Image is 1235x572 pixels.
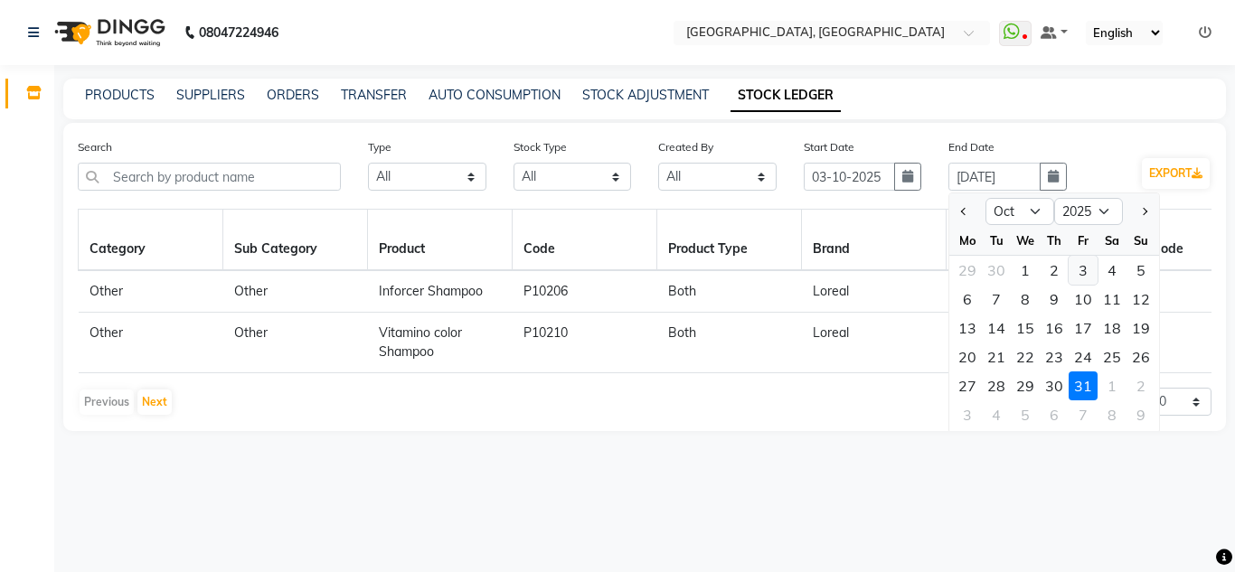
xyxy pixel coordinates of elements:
th: Category [79,210,223,271]
td: Other [79,313,223,373]
div: 7 [982,285,1011,314]
a: STOCK ADJUSTMENT [582,87,709,103]
div: 9 [1040,285,1069,314]
th: Sub Category [223,210,368,271]
div: 2 [1040,256,1069,285]
span: Inforcer Shampoo [379,283,483,299]
div: Saturday, October 4, 2025 [1098,256,1127,285]
b: 08047224946 [199,7,278,58]
div: Friday, October 24, 2025 [1069,342,1098,371]
div: 22 [1011,342,1040,371]
img: logo [46,7,170,58]
div: Friday, October 31, 2025 [1069,371,1098,400]
div: Wednesday, October 8, 2025 [1011,285,1040,314]
div: 8 [1011,285,1040,314]
div: Tuesday, October 28, 2025 [982,371,1011,400]
div: Monday, October 27, 2025 [953,371,982,400]
a: AUTO CONSUMPTION [429,87,561,103]
div: 23 [1040,342,1069,371]
div: Monday, October 13, 2025 [953,314,982,342]
div: 14 [982,314,1011,342]
div: 21 [982,342,1011,371]
select: Select year [1054,198,1123,225]
td: Other [223,270,368,313]
div: 3 [1069,256,1098,285]
label: Search [78,139,112,155]
select: Select month [985,198,1054,225]
label: Type [368,139,391,155]
label: Stock Type [514,139,567,155]
div: Thursday, November 6, 2025 [1040,400,1069,429]
label: Created By [658,139,713,155]
a: ORDERS [267,87,319,103]
div: 6 [953,285,982,314]
div: 28 [982,371,1011,400]
div: Su [1127,226,1155,255]
th: Brand [802,210,947,271]
div: Wednesday, October 22, 2025 [1011,342,1040,371]
div: 18 [1098,314,1127,342]
button: Next [137,389,172,415]
div: 29 [1011,371,1040,400]
div: Fr [1069,226,1098,255]
div: 24 [1069,342,1098,371]
div: 31 [1069,371,1098,400]
div: 1 [1098,371,1127,400]
a: STOCK LEDGER [731,80,841,112]
div: Tu [982,226,1011,255]
div: Wednesday, October 1, 2025 [1011,256,1040,285]
th: SKU [947,210,1091,271]
div: 16 [1040,314,1069,342]
div: Saturday, October 11, 2025 [1098,285,1127,314]
div: Friday, November 7, 2025 [1069,400,1098,429]
td: - [947,313,1091,373]
div: 8 [1098,400,1127,429]
div: Wednesday, November 5, 2025 [1011,400,1040,429]
div: Saturday, October 18, 2025 [1098,314,1127,342]
div: Thursday, October 9, 2025 [1040,285,1069,314]
div: Sunday, October 12, 2025 [1127,285,1155,314]
div: Friday, October 17, 2025 [1069,314,1098,342]
button: EXPORT [1142,158,1210,189]
th: Product [368,210,513,271]
div: 10 [1069,285,1098,314]
td: P10206 [513,270,657,313]
div: 27 [953,371,982,400]
div: Sunday, October 26, 2025 [1127,342,1155,371]
div: 12 [1127,285,1155,314]
td: Other [223,313,368,373]
div: Tuesday, October 14, 2025 [982,314,1011,342]
div: 25 [1098,342,1127,371]
div: Monday, November 3, 2025 [953,400,982,429]
div: Thursday, October 30, 2025 [1040,371,1069,400]
div: Sunday, October 5, 2025 [1127,256,1155,285]
div: 7 [1069,400,1098,429]
div: Tuesday, November 4, 2025 [982,400,1011,429]
div: Monday, September 29, 2025 [953,256,982,285]
div: 26 [1127,342,1155,371]
div: Monday, October 6, 2025 [953,285,982,314]
input: Search by product name [78,163,341,191]
div: Sunday, November 2, 2025 [1127,371,1155,400]
a: PRODUCTS [85,87,155,103]
div: 30 [1040,371,1069,400]
td: Loreal [802,313,947,373]
label: End Date [948,139,995,155]
button: Previous month [957,197,972,226]
div: Saturday, November 8, 2025 [1098,400,1127,429]
td: Both [657,313,802,373]
th: Product Type [657,210,802,271]
div: 4 [982,400,1011,429]
td: P10210 [513,313,657,373]
div: Friday, October 10, 2025 [1069,285,1098,314]
th: Code [513,210,657,271]
td: - [947,270,1091,313]
div: 29 [953,256,982,285]
div: Thursday, October 23, 2025 [1040,342,1069,371]
div: 2 [1127,371,1155,400]
div: 5 [1127,256,1155,285]
div: Mo [953,226,982,255]
div: Wednesday, October 29, 2025 [1011,371,1040,400]
div: 15 [1011,314,1040,342]
div: 13 [953,314,982,342]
